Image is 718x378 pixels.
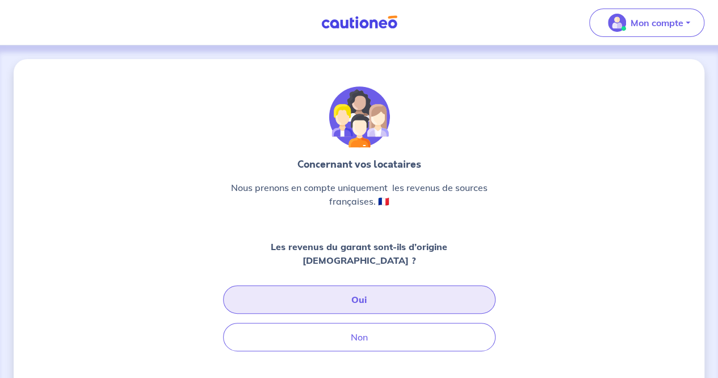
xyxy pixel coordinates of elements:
[631,16,683,30] p: Mon compte
[608,14,626,32] img: illu_account_valid_menu.svg
[223,323,496,351] button: Non
[317,15,402,30] img: Cautioneo
[329,86,390,148] img: illu_tenants.svg
[589,9,704,37] button: illu_account_valid_menu.svgMon compte
[223,285,496,314] button: Oui
[223,181,496,208] p: Nous prenons en compte uniquement les revenus de sources françaises. 🇫🇷
[223,157,496,172] p: Concernant vos locataires
[271,241,447,266] strong: Les revenus du garant sont-ils d’origine [DEMOGRAPHIC_DATA] ?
